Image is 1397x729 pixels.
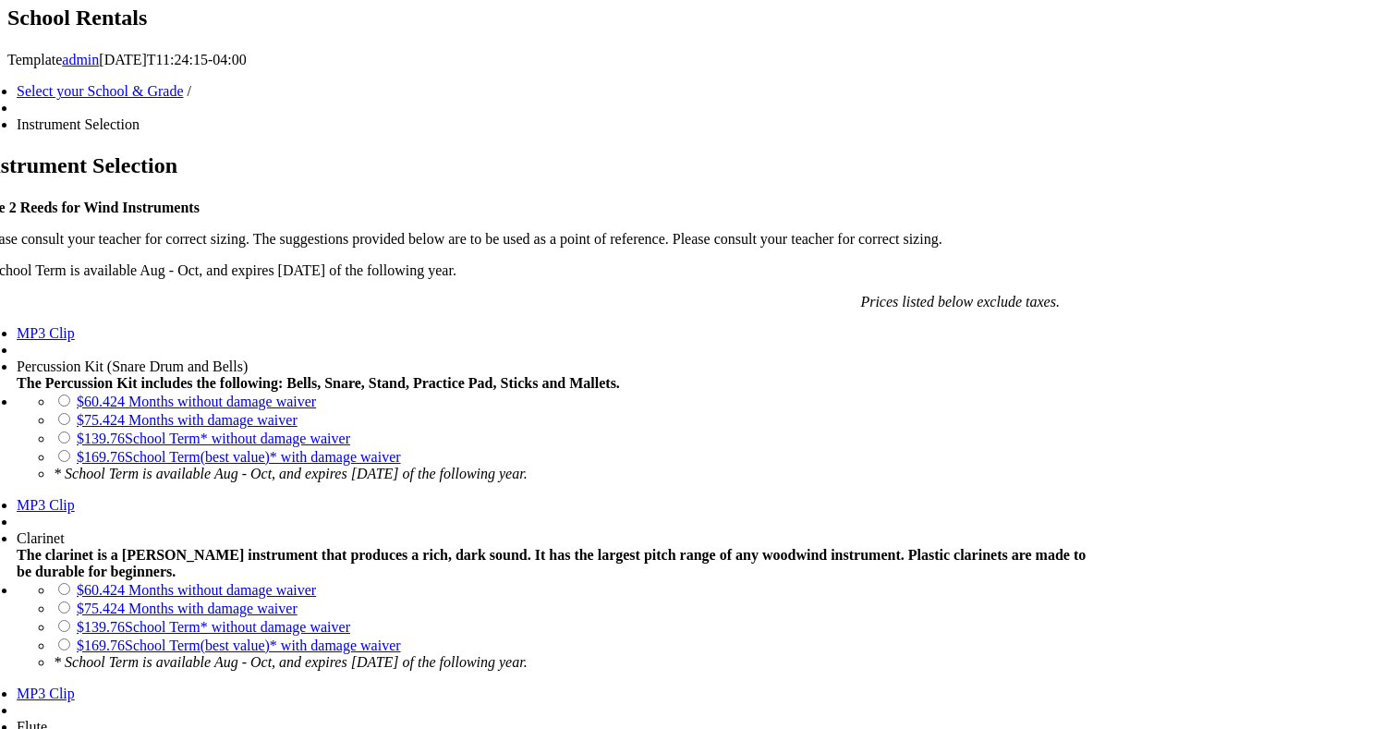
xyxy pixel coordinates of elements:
a: $75.424 Months with damage waiver [77,412,298,428]
div: Percussion Kit (Snare Drum and Bells) [17,358,1104,375]
span: $60.42 [77,394,117,409]
em: * School Term is available Aug - Oct, and expires [DATE] of the following year. [54,654,528,670]
em: Prices listed below exclude taxes. [860,294,1059,310]
span: $169.76 [77,638,125,653]
span: $75.42 [77,412,117,428]
span: Template [7,52,62,67]
a: MP3 Clip [17,325,75,341]
span: $60.42 [77,582,117,598]
a: MP3 Clip [17,497,75,513]
em: * School Term is available Aug - Oct, and expires [DATE] of the following year. [54,466,528,481]
span: [DATE]T11:24:15-04:00 [99,52,246,67]
a: $139.76School Term* without damage waiver [77,431,350,446]
h1: School Rentals [7,3,1390,34]
section: Page Title Bar [7,3,1390,34]
div: Clarinet [17,530,1104,547]
a: $169.76School Term(best value)* with damage waiver [77,638,401,653]
span: $139.76 [77,619,125,635]
a: $60.424 Months without damage waiver [77,394,316,409]
span: $169.76 [77,449,125,465]
a: MP3 Clip [17,686,75,701]
a: $169.76School Term(best value)* with damage waiver [77,449,401,465]
span: $139.76 [77,431,125,446]
a: $139.76School Term* without damage waiver [77,619,350,635]
strong: The Percussion Kit includes the following: Bells, Snare, Stand, Practice Pad, Sticks and Mallets. [17,375,620,391]
a: admin [62,52,99,67]
strong: The clarinet is a [PERSON_NAME] instrument that produces a rich, dark sound. It has the largest p... [17,547,1086,579]
span: / [188,83,191,99]
a: Select your School & Grade [17,83,183,99]
a: $75.424 Months with damage waiver [77,601,298,616]
a: $60.424 Months without damage waiver [77,582,316,598]
li: Instrument Selection [17,116,1104,133]
span: $75.42 [77,601,117,616]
